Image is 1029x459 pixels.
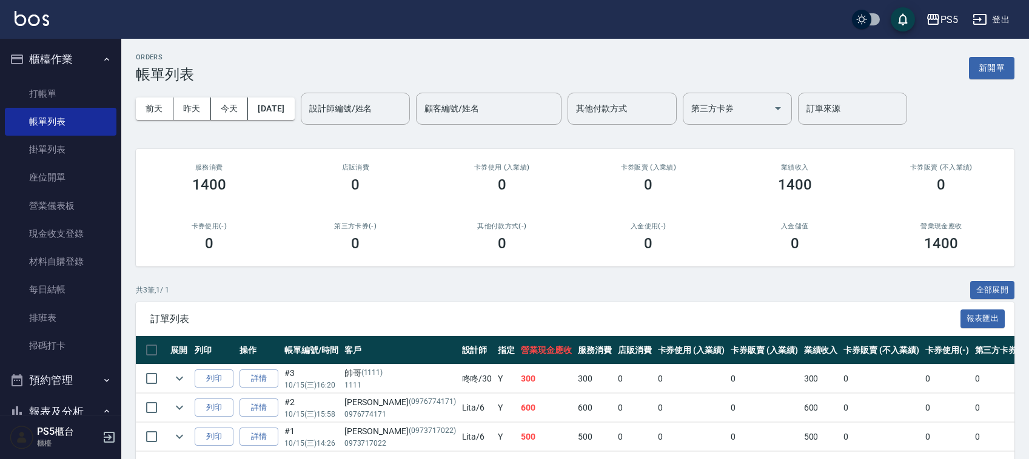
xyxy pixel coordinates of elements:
[459,394,495,422] td: Lita /6
[922,336,972,365] th: 卡券使用(-)
[150,163,268,171] h3: 服務消費
[297,163,415,171] h2: 店販消費
[891,7,915,31] button: save
[5,396,116,428] button: 報表及分析
[728,336,801,365] th: 卡券販賣 (入業績)
[15,11,49,26] img: Logo
[495,336,518,365] th: 指定
[960,312,1005,324] a: 報表匯出
[284,380,338,391] p: 10/15 (三) 16:20
[5,332,116,360] a: 掃碼打卡
[937,176,945,193] h3: 0
[459,336,495,365] th: 設計師
[170,369,189,388] button: expand row
[883,222,1001,230] h2: 營業現金應收
[344,367,456,380] div: 帥哥
[409,396,456,409] p: (0976774171)
[644,176,652,193] h3: 0
[801,423,841,451] td: 500
[728,394,801,422] td: 0
[728,423,801,451] td: 0
[236,336,281,365] th: 操作
[37,426,99,438] h5: PS5櫃台
[495,365,518,393] td: Y
[922,365,972,393] td: 0
[205,235,213,252] h3: 0
[344,396,456,409] div: [PERSON_NAME]
[655,394,728,422] td: 0
[150,222,268,230] h2: 卡券使用(-)
[195,428,233,446] button: 列印
[10,425,34,449] img: Person
[443,222,561,230] h2: 其他付款方式(-)
[284,438,338,449] p: 10/15 (三) 14:26
[615,336,655,365] th: 店販消費
[590,163,708,171] h2: 卡券販賣 (入業績)
[518,394,575,422] td: 600
[170,398,189,417] button: expand row
[344,438,456,449] p: 0973717022
[281,423,341,451] td: #1
[655,336,728,365] th: 卡券使用 (入業績)
[940,12,958,27] div: PS5
[840,423,922,451] td: 0
[840,336,922,365] th: 卡券販賣 (不入業績)
[136,53,194,61] h2: ORDERS
[167,336,192,365] th: 展開
[192,176,226,193] h3: 1400
[173,97,211,120] button: 昨天
[443,163,561,171] h2: 卡券使用 (入業績)
[5,44,116,75] button: 櫃檯作業
[361,367,383,380] p: (1111)
[297,222,415,230] h2: 第三方卡券(-)
[922,394,972,422] td: 0
[615,423,655,451] td: 0
[211,97,249,120] button: 今天
[924,235,958,252] h3: 1400
[922,423,972,451] td: 0
[170,428,189,446] button: expand row
[341,336,459,365] th: 客戶
[284,409,338,420] p: 10/15 (三) 15:58
[495,394,518,422] td: Y
[281,336,341,365] th: 帳單編號/時間
[801,394,841,422] td: 600
[351,176,360,193] h3: 0
[969,62,1014,73] a: 新開單
[960,309,1005,328] button: 報表匯出
[615,394,655,422] td: 0
[778,176,812,193] h3: 1400
[240,398,278,417] a: 詳情
[136,97,173,120] button: 前天
[736,163,854,171] h2: 業績收入
[969,57,1014,79] button: 新開單
[248,97,294,120] button: [DATE]
[575,365,615,393] td: 300
[281,394,341,422] td: #2
[791,235,799,252] h3: 0
[970,281,1015,300] button: 全部展開
[5,163,116,191] a: 座位開單
[5,365,116,396] button: 預約管理
[840,365,922,393] td: 0
[192,336,236,365] th: 列印
[575,394,615,422] td: 600
[590,222,708,230] h2: 入金使用(-)
[344,409,456,420] p: 0976774171
[968,8,1014,31] button: 登出
[801,365,841,393] td: 300
[37,438,99,449] p: 櫃檯
[5,192,116,220] a: 營業儀表板
[655,423,728,451] td: 0
[615,365,655,393] td: 0
[195,398,233,417] button: 列印
[495,423,518,451] td: Y
[840,394,922,422] td: 0
[136,285,169,296] p: 共 3 筆, 1 / 1
[768,99,788,118] button: Open
[498,176,506,193] h3: 0
[5,248,116,276] a: 材料自購登錄
[240,428,278,446] a: 詳情
[801,336,841,365] th: 業績收入
[498,235,506,252] h3: 0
